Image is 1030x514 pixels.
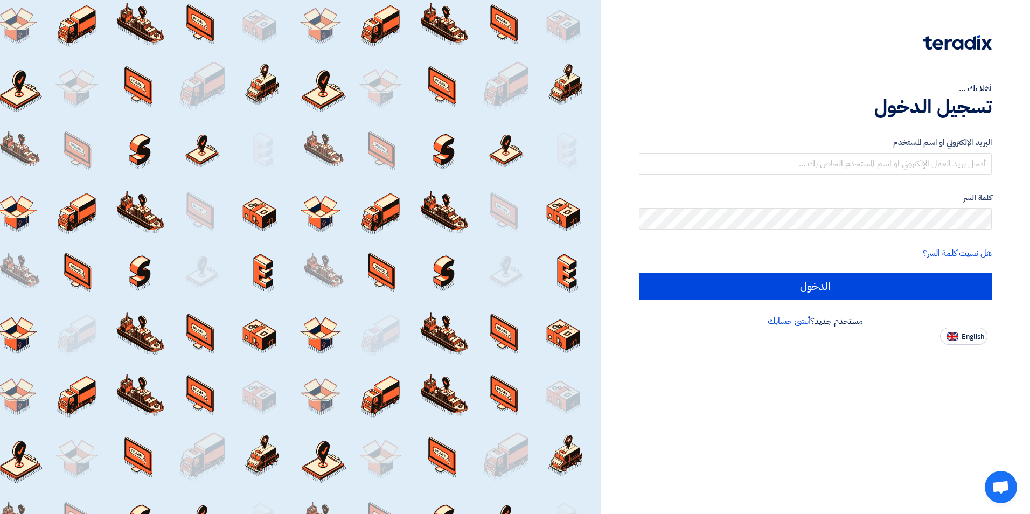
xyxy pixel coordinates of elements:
[639,192,992,204] label: كلمة السر
[639,95,992,119] h1: تسجيل الدخول
[923,247,992,260] a: هل نسيت كلمة السر؟
[639,153,992,175] input: أدخل بريد العمل الإلكتروني او اسم المستخدم الخاص بك ...
[962,333,984,341] span: English
[985,471,1017,503] div: Open chat
[923,35,992,50] img: Teradix logo
[639,273,992,300] input: الدخول
[639,315,992,328] div: مستخدم جديد؟
[639,136,992,149] label: البريد الإلكتروني او اسم المستخدم
[639,82,992,95] div: أهلا بك ...
[940,328,987,345] button: English
[768,315,810,328] a: أنشئ حسابك
[947,332,958,341] img: en-US.png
